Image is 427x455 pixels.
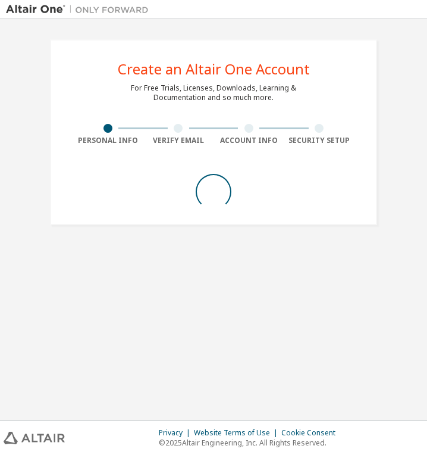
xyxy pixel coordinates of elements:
[73,136,143,145] div: Personal Info
[118,62,310,76] div: Create an Altair One Account
[131,83,296,102] div: For Free Trials, Licenses, Downloads, Learning & Documentation and so much more.
[213,136,284,145] div: Account Info
[4,432,65,444] img: altair_logo.svg
[281,428,343,438] div: Cookie Consent
[159,438,343,448] p: © 2025 Altair Engineering, Inc. All Rights Reserved.
[159,428,194,438] div: Privacy
[6,4,155,15] img: Altair One
[143,136,214,145] div: Verify Email
[194,428,281,438] div: Website Terms of Use
[284,136,355,145] div: Security Setup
